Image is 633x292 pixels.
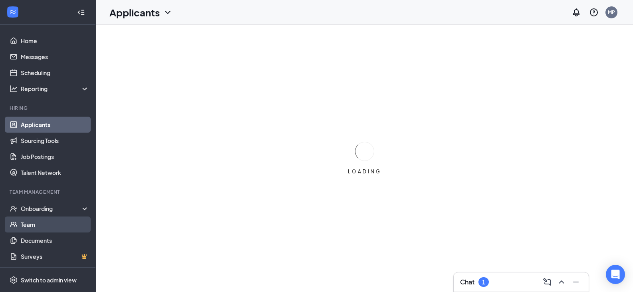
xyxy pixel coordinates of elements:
[21,133,89,149] a: Sourcing Tools
[77,8,85,16] svg: Collapse
[557,277,566,287] svg: ChevronUp
[345,168,385,175] div: LOADING
[109,6,160,19] h1: Applicants
[482,279,485,286] div: 1
[10,85,18,93] svg: Analysis
[570,276,582,288] button: Minimize
[10,189,87,195] div: Team Management
[571,8,581,17] svg: Notifications
[10,276,18,284] svg: Settings
[460,278,474,286] h3: Chat
[589,8,599,17] svg: QuestionInfo
[21,65,89,81] a: Scheduling
[10,205,18,213] svg: UserCheck
[571,277,581,287] svg: Minimize
[10,105,87,111] div: Hiring
[21,33,89,49] a: Home
[21,205,82,213] div: Onboarding
[608,9,615,16] div: MP
[541,276,554,288] button: ComposeMessage
[21,276,77,284] div: Switch to admin view
[606,265,625,284] div: Open Intercom Messenger
[21,248,89,264] a: SurveysCrown
[21,165,89,181] a: Talent Network
[21,217,89,232] a: Team
[21,232,89,248] a: Documents
[542,277,552,287] svg: ComposeMessage
[21,49,89,65] a: Messages
[555,276,568,288] button: ChevronUp
[21,149,89,165] a: Job Postings
[21,117,89,133] a: Applicants
[9,8,17,16] svg: WorkstreamLogo
[163,8,173,17] svg: ChevronDown
[21,85,89,93] div: Reporting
